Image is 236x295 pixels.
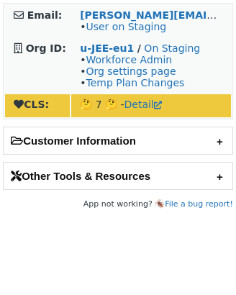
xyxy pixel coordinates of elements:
[86,54,172,65] a: Workforce Admin
[71,94,231,117] td: 🤔 7 🤔 -
[165,199,233,209] a: File a bug report!
[144,42,200,54] a: On Staging
[4,127,232,154] h2: Customer Information
[86,65,176,77] a: Org settings page
[137,42,141,54] strong: /
[26,42,66,54] strong: Org ID:
[124,99,162,110] a: Detail
[27,9,63,21] strong: Email:
[4,163,232,189] h2: Other Tools & Resources
[80,21,166,32] span: •
[3,197,233,212] footer: App not working? 🪳
[86,77,184,88] a: Temp Plan Changes
[14,99,49,110] strong: CLS:
[86,21,166,32] a: User on Staging
[80,42,134,54] a: u-JEE-eu1
[80,54,184,88] span: • • •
